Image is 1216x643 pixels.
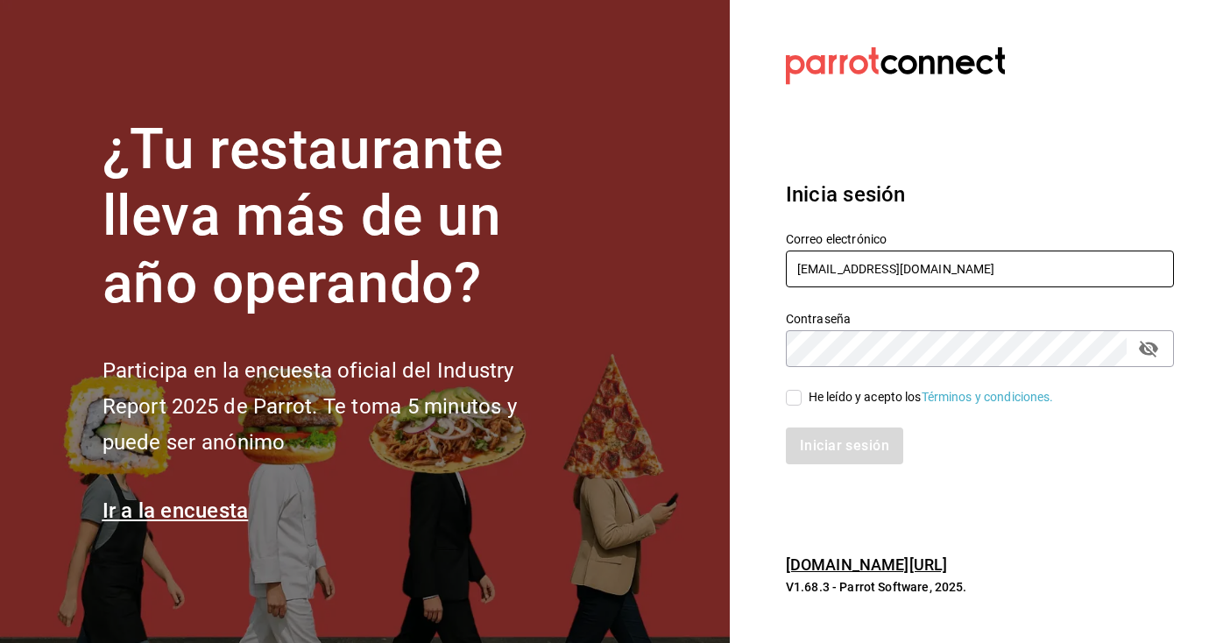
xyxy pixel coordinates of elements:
[922,390,1054,404] a: Términos y condiciones.
[786,555,947,574] a: [DOMAIN_NAME][URL]
[786,578,1174,596] p: V1.68.3 - Parrot Software, 2025.
[786,232,1174,244] label: Correo electrónico
[103,498,249,523] a: Ir a la encuesta
[786,251,1174,287] input: Ingresa tu correo electrónico
[809,388,1054,406] div: He leído y acepto los
[103,353,576,460] h2: Participa en la encuesta oficial del Industry Report 2025 de Parrot. Te toma 5 minutos y puede se...
[103,117,576,318] h1: ¿Tu restaurante lleva más de un año operando?
[786,179,1174,210] h3: Inicia sesión
[1134,334,1163,364] button: passwordField
[786,312,1174,324] label: Contraseña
